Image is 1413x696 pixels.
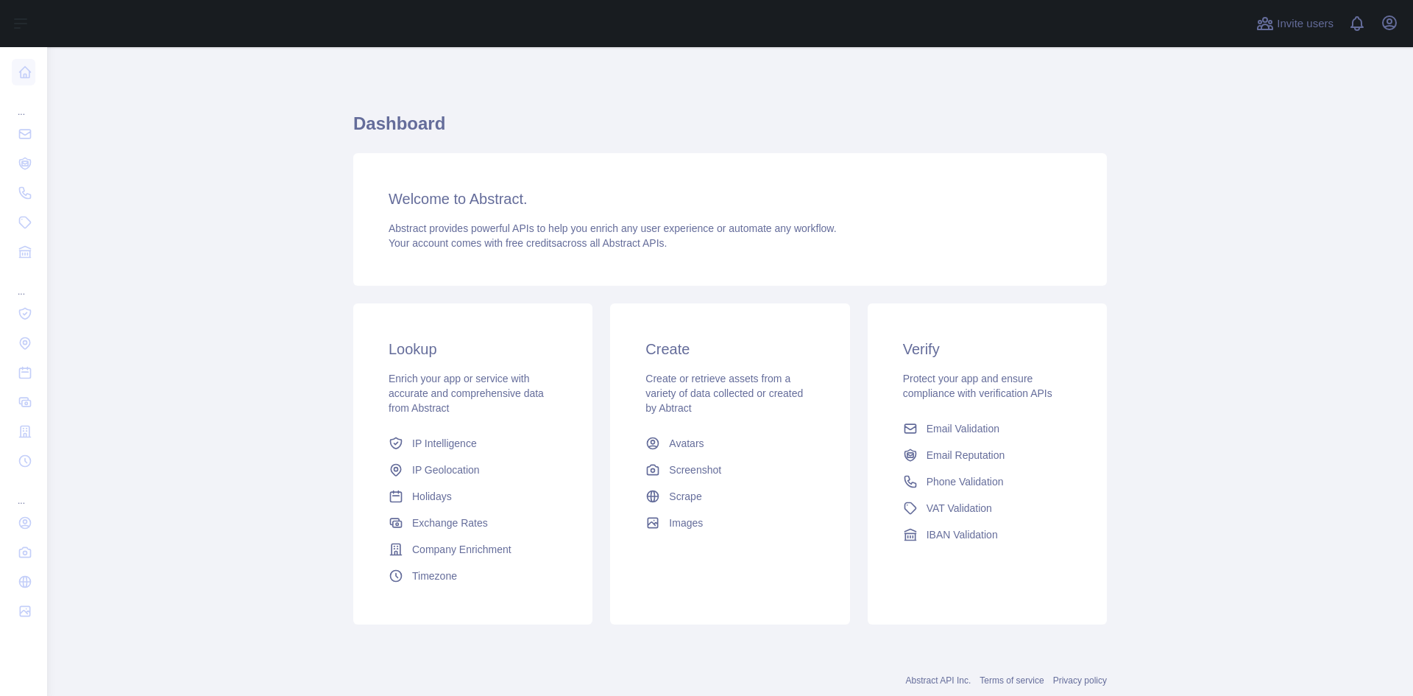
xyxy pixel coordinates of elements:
a: Terms of service [980,675,1044,686]
a: IP Intelligence [383,430,563,457]
span: Invite users [1277,15,1334,32]
span: IP Intelligence [412,436,477,451]
span: Your account comes with across all Abstract APIs. [389,237,667,249]
a: IP Geolocation [383,457,563,483]
a: Exchange Rates [383,510,563,536]
a: Company Enrichment [383,536,563,563]
a: Screenshot [640,457,820,483]
a: Email Validation [897,415,1077,442]
span: Email Validation [927,421,999,436]
span: VAT Validation [927,501,992,516]
a: Timezone [383,563,563,589]
span: Create or retrieve assets from a variety of data collected or created by Abtract [645,373,803,414]
span: Screenshot [669,463,721,477]
span: Timezone [412,569,457,583]
button: Invite users [1253,12,1336,35]
span: Company Enrichment [412,542,511,557]
span: Abstract provides powerful APIs to help you enrich any user experience or automate any workflow. [389,222,837,234]
span: free credits [506,237,556,249]
a: Email Reputation [897,442,1077,468]
span: IP Geolocation [412,463,480,477]
span: IBAN Validation [927,527,998,542]
span: Scrape [669,489,701,504]
span: Enrich your app or service with accurate and comprehensive data from Abstract [389,373,544,414]
span: Images [669,516,703,530]
span: Phone Validation [927,474,1004,489]
a: Images [640,510,820,536]
a: Privacy policy [1053,675,1107,686]
a: Scrape [640,483,820,510]
h3: Create [645,339,814,359]
div: ... [12,477,35,507]
span: Holidays [412,489,452,504]
div: ... [12,268,35,298]
a: VAT Validation [897,495,1077,521]
a: Phone Validation [897,468,1077,495]
span: Email Reputation [927,448,1005,463]
h3: Lookup [389,339,557,359]
div: ... [12,88,35,118]
a: Holidays [383,483,563,510]
a: IBAN Validation [897,521,1077,548]
h3: Welcome to Abstract. [389,189,1072,209]
span: Protect your app and ensure compliance with verification APIs [903,373,1052,399]
a: Abstract API Inc. [906,675,971,686]
span: Avatars [669,436,704,451]
span: Exchange Rates [412,516,488,530]
h1: Dashboard [353,112,1107,147]
h3: Verify [903,339,1072,359]
a: Avatars [640,430,820,457]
